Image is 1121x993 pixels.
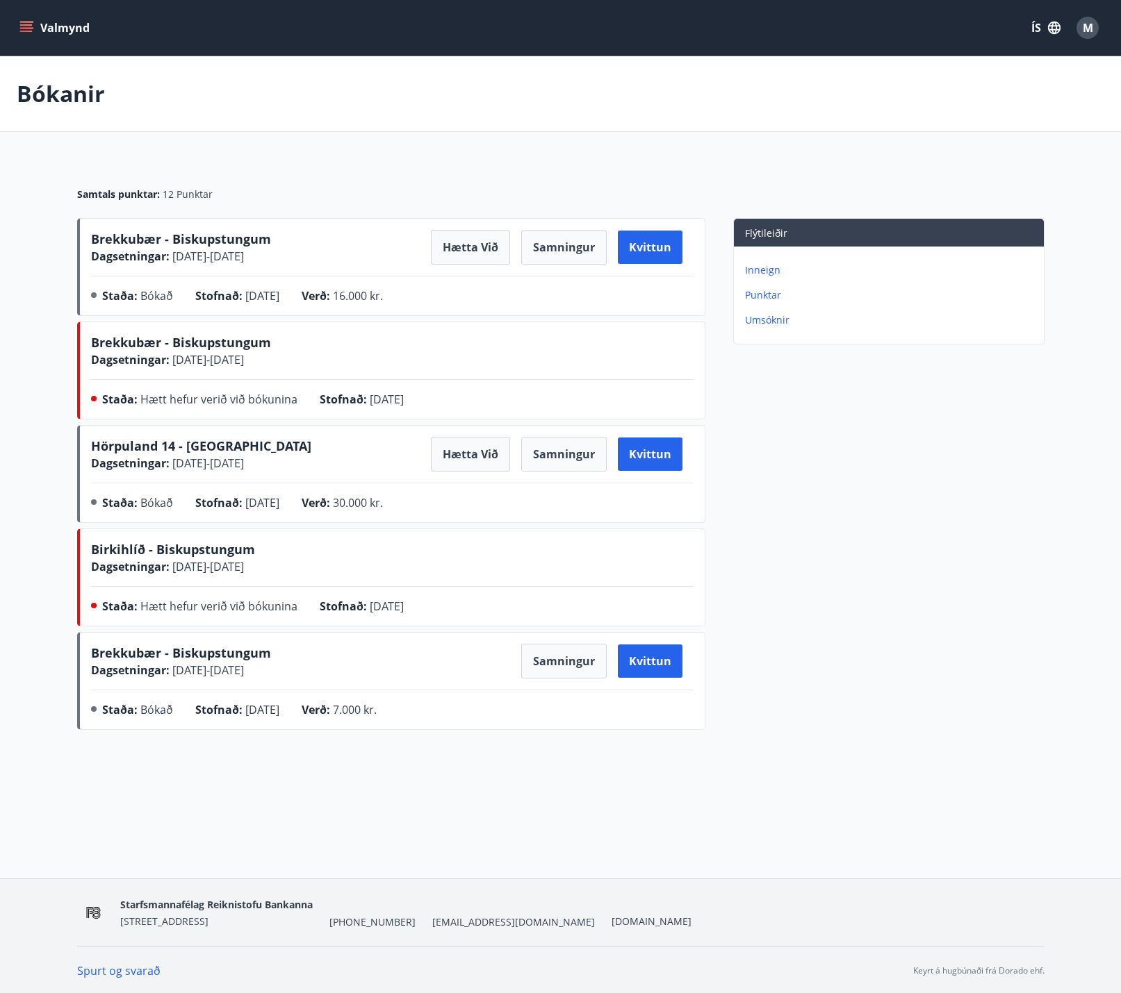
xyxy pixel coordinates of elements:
span: Hætt hefur verið við bókunina [140,599,297,614]
span: Bókað [140,495,173,510]
button: Samningur [521,644,607,678]
span: [DATE] - [DATE] [170,662,244,678]
span: [DATE] - [DATE] [170,559,244,574]
button: Samningur [521,437,607,472]
span: Dagsetningar : [91,662,170,678]
span: Dagsetningar : [91,559,170,574]
span: [EMAIL_ADDRESS][DOMAIN_NAME] [432,915,595,929]
p: Keyrt á hugbúnaði frá Dorado ehf. [913,965,1045,977]
button: ÍS [1024,15,1068,40]
span: Stofnað : [320,392,367,407]
span: Staða : [102,392,138,407]
span: [DATE] [370,392,404,407]
span: Flýtileiðir [745,226,787,240]
span: Staða : [102,495,138,510]
span: Brekkubær - Biskupstungum [91,644,271,661]
span: 7.000 kr. [333,702,377,717]
span: 12 Punktar [163,187,213,201]
span: [DATE] [245,495,279,510]
span: 16.000 kr. [333,288,383,303]
span: Stofnað : [195,495,243,510]
a: [DOMAIN_NAME] [612,915,692,928]
span: Verð : [302,288,330,303]
span: [DATE] - [DATE] [170,456,244,471]
button: Kvittun [618,437,682,471]
span: [PHONE_NUMBER] [329,915,416,929]
span: [DATE] [245,288,279,303]
p: Inneign [745,263,1038,277]
span: Hörpuland 14 - [GEOGRAPHIC_DATA] [91,437,311,454]
span: [DATE] [245,702,279,717]
span: [DATE] - [DATE] [170,352,244,367]
span: [DATE] [370,599,404,614]
span: Brekkubær - Biskupstungum [91,334,271,351]
button: Hætta við [431,437,510,472]
a: Spurt og svarað [77,963,161,978]
span: Samtals punktar : [77,187,160,201]
span: Brekkubær - Biskupstungum [91,231,271,247]
button: Hætta við [431,230,510,265]
span: Verð : [302,702,330,717]
span: 30.000 kr. [333,495,383,510]
button: Kvittun [618,644,682,678]
span: Stofnað : [195,288,243,303]
span: Staða : [102,288,138,303]
button: Samningur [521,230,607,265]
span: Dagsetningar : [91,456,170,471]
span: [STREET_ADDRESS] [120,915,208,928]
span: Bókað [140,288,173,303]
span: Dagsetningar : [91,249,170,264]
button: Kvittun [618,231,682,264]
button: menu [17,15,95,40]
span: Bókað [140,702,173,717]
button: M [1071,11,1104,44]
span: Staða : [102,599,138,614]
span: Dagsetningar : [91,352,170,367]
span: [DATE] - [DATE] [170,249,244,264]
span: Birkihlíð - Biskupstungum [91,541,255,558]
span: Stofnað : [195,702,243,717]
span: Verð : [302,495,330,510]
span: Hætt hefur verið við bókunina [140,392,297,407]
span: Stofnað : [320,599,367,614]
span: M [1083,20,1093,35]
span: Starfsmannafélag Reiknistofu Bankanna [120,898,313,911]
img: OV1EhlUOk1MBP6hKKUJbuONPgxBdnInkXmzMisYS.png [77,898,110,928]
span: Staða : [102,702,138,717]
p: Umsóknir [745,313,1038,327]
p: Bókanir [17,78,105,109]
p: Punktar [745,288,1038,302]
